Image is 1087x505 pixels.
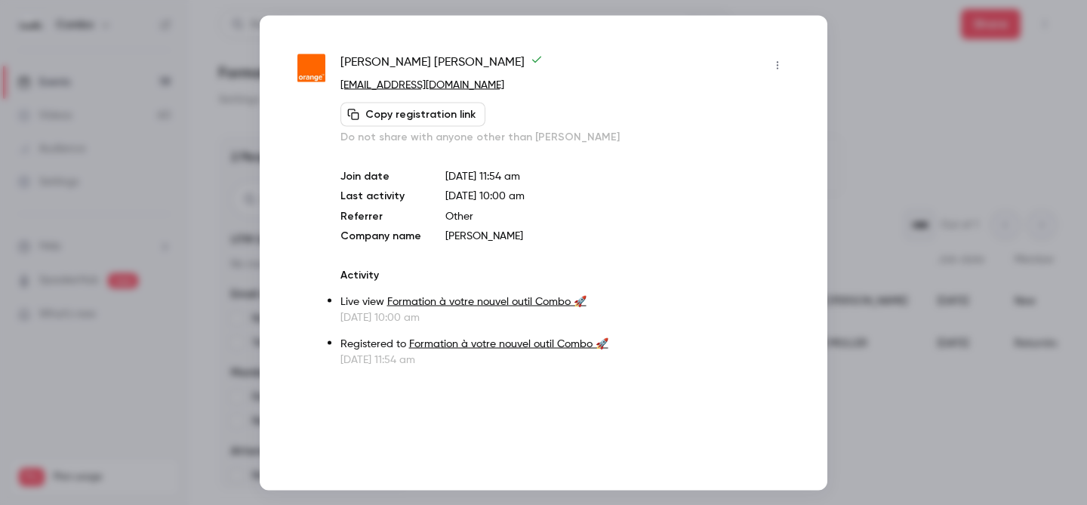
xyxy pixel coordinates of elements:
[297,54,325,82] img: orange.fr
[340,294,790,309] p: Live view
[445,168,790,183] p: [DATE] 11:54 am
[340,309,790,325] p: [DATE] 10:00 am
[340,102,485,126] button: Copy registration link
[340,188,421,204] p: Last activity
[340,129,790,144] p: Do not share with anyone other than [PERSON_NAME]
[445,190,525,201] span: [DATE] 10:00 am
[340,336,790,352] p: Registered to
[340,168,421,183] p: Join date
[340,79,504,90] a: [EMAIL_ADDRESS][DOMAIN_NAME]
[445,208,790,223] p: Other
[340,208,421,223] p: Referrer
[340,53,543,77] span: [PERSON_NAME] [PERSON_NAME]
[387,296,587,306] a: Formation à votre nouvel outil Combo 🚀
[445,228,790,243] p: [PERSON_NAME]
[340,228,421,243] p: Company name
[409,338,608,349] a: Formation à votre nouvel outil Combo 🚀
[340,352,790,367] p: [DATE] 11:54 am
[340,267,790,282] p: Activity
